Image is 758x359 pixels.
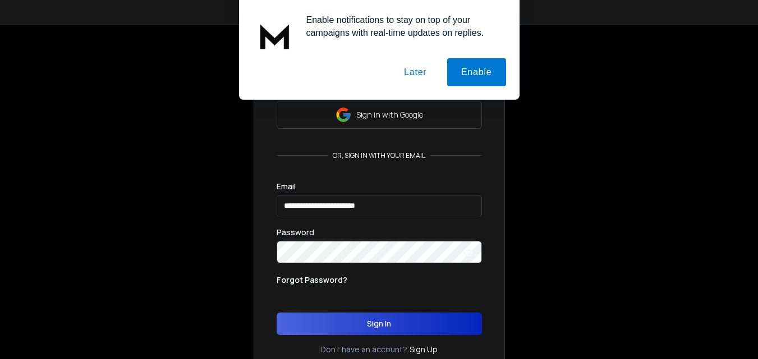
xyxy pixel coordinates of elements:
label: Password [277,229,314,236]
p: Forgot Password? [277,274,347,286]
button: Enable [447,58,506,86]
div: Enable notifications to stay on top of your campaigns with real-time updates on replies. [297,13,506,39]
p: Don't have an account? [320,344,407,355]
p: or, sign in with your email [328,151,430,160]
img: notification icon [252,13,297,58]
p: Sign in with Google [356,109,423,120]
label: Email [277,183,296,190]
button: Sign in with Google [277,101,482,129]
a: Sign Up [410,344,438,355]
button: Later [390,58,440,86]
button: Sign In [277,313,482,335]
